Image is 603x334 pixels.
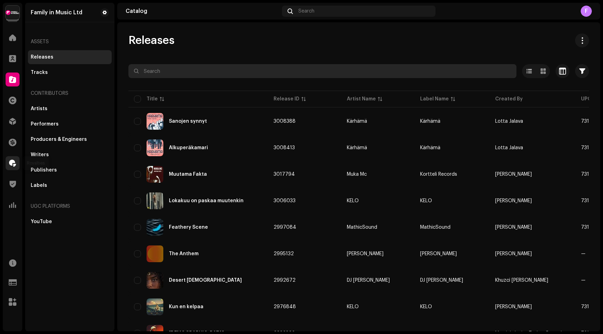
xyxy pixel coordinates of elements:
span: 3006033 [274,198,296,203]
div: F [581,6,592,17]
div: Tracks [31,70,48,75]
div: Publishers [31,167,57,173]
div: KELO [347,304,359,309]
div: Producers & Engineers [31,137,87,142]
img: 380ac08c-5d98-4104-835b-c65f1e1e7ff3 [147,298,163,315]
div: Desert Lady [169,278,242,283]
span: Matias Jääskeläinen [495,225,532,230]
div: Artist Name [347,96,376,103]
span: Tarmo Kellomäki [495,304,532,309]
span: 2992672 [274,278,296,283]
span: Fernando Catalán [495,251,532,256]
span: Kärhämä [420,119,440,124]
re-m-nav-item: Releases [28,50,112,64]
div: KELO [347,198,359,203]
span: DJ SHUNVA [420,278,463,283]
span: Kärhämä [347,145,409,150]
span: 2976848 [274,304,296,309]
img: de381ed7-56d3-4c2c-b9f9-c64a81c488ec [147,192,163,209]
re-m-nav-item: Performers [28,117,112,131]
div: Lokakuu on paskaa muutenkin [169,198,244,203]
div: Kun en kelpaa [169,304,203,309]
div: Title [147,96,158,103]
span: 3017794 [274,172,295,177]
span: KELO [347,198,409,203]
span: Kortteli Records [420,172,457,177]
span: Tarmo Kellomäki [495,198,532,203]
span: — [581,278,586,283]
img: 1d1f58e2-e318-44b7-a497-e7415351120f [147,166,163,183]
span: Petter Ikonen [495,172,532,177]
div: Label Name [420,96,449,103]
div: Labels [31,183,47,188]
span: 2995132 [274,251,294,256]
div: Release ID [274,96,299,103]
span: KELO [420,304,432,309]
span: — [581,251,586,256]
div: DJ [PERSON_NAME] [347,278,390,283]
span: DJ SHUNVA [347,278,409,283]
img: 8d9ae85a-921b-476e-8de5-5acb1be2f131 [147,245,163,262]
span: Khuzci Malek [495,278,548,283]
div: Kärhämä [347,145,367,150]
div: Muutama Fakta [169,172,207,177]
div: Writers [31,152,49,158]
div: Muka Mc [347,172,367,177]
span: Releases [128,33,174,47]
div: Catalog [126,8,279,14]
span: 3008388 [274,119,296,124]
re-m-nav-item: Artists [28,102,112,116]
div: Artists [31,106,47,112]
input: Search [128,64,516,78]
re-m-nav-item: Tracks [28,66,112,79]
div: Sanojen synnyt [169,119,207,124]
img: 10c6fb94-83d3-43ef-99cf-00189ae95f8c [147,139,163,156]
div: Releases [31,54,53,60]
span: 2997084 [274,225,296,230]
div: The Anthem [169,251,199,256]
div: Feathery Scene [169,225,208,230]
span: Andy [347,251,409,256]
span: KELO [347,304,409,309]
img: 9b2312b3-a040-4633-ac62-31fb7dfc5281 [147,113,163,130]
span: Search [298,8,314,14]
re-m-nav-item: YouTube [28,215,112,229]
img: ba434c0e-adff-4f5d-92d2-2f2b5241b264 [6,6,20,20]
span: Kärhämä [347,119,409,124]
div: Kärhämä [347,119,367,124]
re-m-nav-item: Labels [28,179,112,192]
div: Performers [31,121,59,127]
re-a-nav-header: Contributors [28,85,112,102]
span: MathicSound [347,225,409,230]
re-m-nav-item: Producers & Engineers [28,132,112,146]
re-a-nav-header: UGC Platforms [28,198,112,215]
span: Andy [420,251,457,256]
span: Kärhämä [420,145,440,150]
span: MathicSound [420,225,451,230]
img: f491e7cc-4982-4782-a5d2-bd6d96ffbaab [147,272,163,289]
div: Family in Music Ltd [31,10,82,15]
span: KELO [420,198,432,203]
span: 3008413 [274,145,295,150]
div: [PERSON_NAME] [347,251,384,256]
div: Alkuperäkamari [169,145,208,150]
span: Muka Mc [347,172,409,177]
div: YouTube [31,219,52,225]
div: MathicSound [347,225,377,230]
span: Lotta Jalava [495,145,523,150]
re-a-nav-header: Assets [28,33,112,50]
span: Lotta Jalava [495,119,523,124]
img: bf84e55d-772e-4ca4-bb9c-034f7567708d [147,219,163,236]
re-m-nav-item: Publishers [28,163,112,177]
re-m-nav-item: Writers [28,148,112,162]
